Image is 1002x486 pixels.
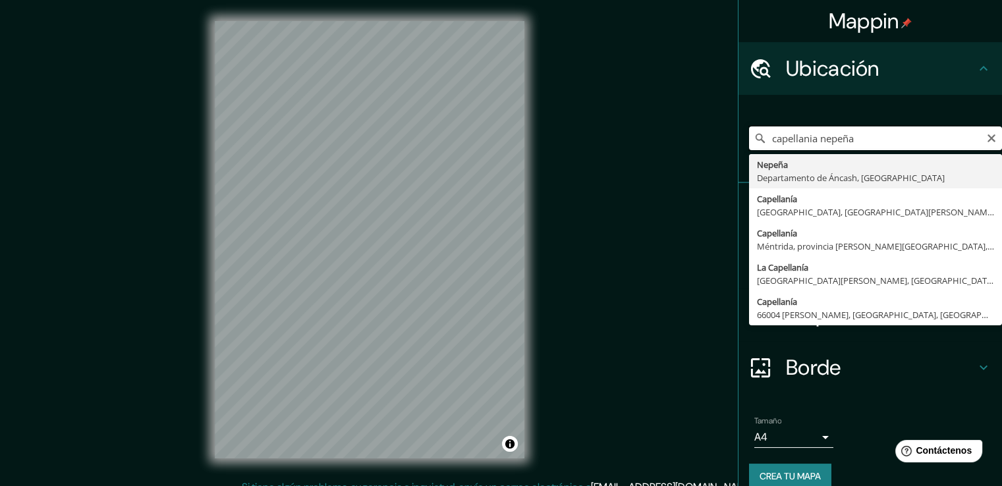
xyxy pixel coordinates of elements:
[215,21,524,458] canvas: Mapa
[757,159,788,171] font: Nepeña
[738,183,1002,236] div: Patas
[757,172,945,184] font: Departamento de Áncash, [GEOGRAPHIC_DATA]
[738,236,1002,288] div: Estilo
[901,18,912,28] img: pin-icon.png
[738,288,1002,341] div: Disposición
[829,7,899,35] font: Mappin
[738,42,1002,95] div: Ubicación
[986,131,997,144] button: Claro
[757,193,797,205] font: Capellanía
[738,341,1002,394] div: Borde
[754,430,767,444] font: A4
[760,470,821,482] font: Crea tu mapa
[749,126,1002,150] input: Elige tu ciudad o zona
[502,436,518,452] button: Activar o desactivar atribución
[754,427,833,448] div: A4
[786,55,879,82] font: Ubicación
[786,354,841,381] font: Borde
[757,261,808,273] font: La Capellanía
[885,435,988,472] iframe: Lanzador de widgets de ayuda
[757,296,797,308] font: Capellanía
[754,416,781,426] font: Tamaño
[757,227,797,239] font: Capellanía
